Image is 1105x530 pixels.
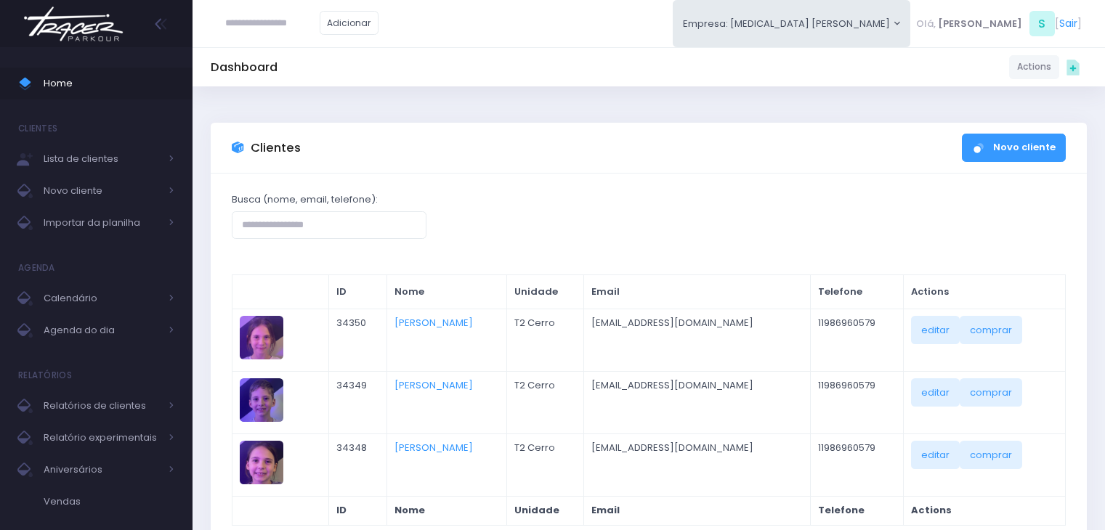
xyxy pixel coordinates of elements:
[962,134,1066,162] a: Novo cliente
[811,275,904,309] th: Telefone
[44,492,174,511] span: Vendas
[916,17,936,31] span: Olá,
[251,141,301,155] h3: Clientes
[44,182,160,200] span: Novo cliente
[583,496,811,525] th: Email
[328,309,386,371] td: 34350
[583,371,811,433] td: [EMAIL_ADDRESS][DOMAIN_NAME]
[811,309,904,371] td: 11986960579
[386,275,506,309] th: Nome
[911,441,960,468] a: editar
[328,433,386,496] td: 34348
[904,496,1066,525] th: Actions
[18,361,72,390] h4: Relatórios
[44,289,160,308] span: Calendário
[44,74,174,93] span: Home
[910,7,1087,40] div: [ ]
[18,114,57,143] h4: Clientes
[960,441,1022,468] a: comprar
[44,428,160,447] span: Relatório experimentais
[1029,11,1055,36] span: S
[394,441,473,454] a: [PERSON_NAME]
[211,60,278,75] h5: Dashboard
[44,150,160,168] span: Lista de clientes
[394,316,473,330] a: [PERSON_NAME]
[44,321,160,340] span: Agenda do dia
[811,496,904,525] th: Telefone
[811,433,904,496] td: 11986960579
[960,316,1022,343] a: comprar
[506,309,583,371] td: T2 Cerro
[506,496,583,525] th: Unidade
[328,275,386,309] th: ID
[938,17,1022,31] span: [PERSON_NAME]
[328,371,386,433] td: 34349
[506,433,583,496] td: T2 Cerro
[904,275,1066,309] th: Actions
[506,371,583,433] td: T2 Cerro
[394,378,473,392] a: [PERSON_NAME]
[911,316,960,343] a: editar
[44,460,160,479] span: Aniversários
[811,371,904,433] td: 11986960579
[232,192,378,207] label: Busca (nome, email, telefone):
[1059,16,1077,31] a: Sair
[44,213,160,232] span: Importar da planilha
[583,433,811,496] td: [EMAIL_ADDRESS][DOMAIN_NAME]
[911,378,960,406] a: editar
[583,309,811,371] td: [EMAIL_ADDRESS][DOMAIN_NAME]
[320,11,379,35] a: Adicionar
[328,496,386,525] th: ID
[583,275,811,309] th: Email
[506,275,583,309] th: Unidade
[44,396,160,415] span: Relatórios de clientes
[1009,55,1059,79] a: Actions
[960,378,1022,406] a: comprar
[18,253,55,282] h4: Agenda
[386,496,506,525] th: Nome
